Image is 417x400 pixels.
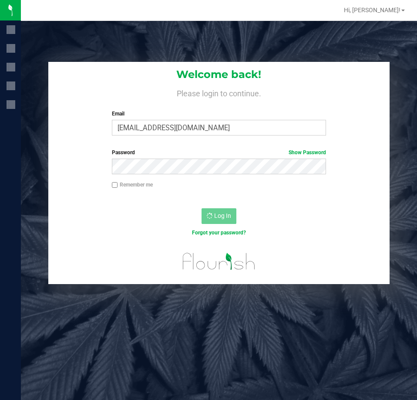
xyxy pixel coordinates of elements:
[214,212,231,219] span: Log In
[202,208,236,224] button: Log In
[112,181,153,189] label: Remember me
[112,149,135,156] span: Password
[289,149,326,156] a: Show Password
[344,7,400,14] span: Hi, [PERSON_NAME]!
[192,230,246,236] a: Forgot your password?
[112,110,326,118] label: Email
[48,87,389,98] h4: Please login to continue.
[48,69,389,80] h1: Welcome back!
[112,182,118,188] input: Remember me
[176,246,262,277] img: flourish_logo.svg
